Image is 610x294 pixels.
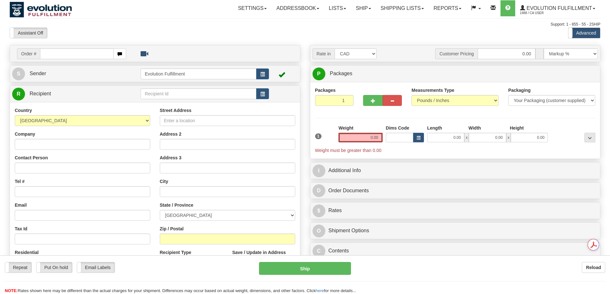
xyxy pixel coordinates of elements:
[12,68,25,80] span: S
[15,131,35,137] label: Company
[510,125,524,131] label: Height
[141,68,256,79] input: Sender Id
[315,133,322,139] span: 1
[313,48,335,59] span: Rate in
[386,125,409,131] label: Dims Code
[338,125,353,131] label: Weight
[10,2,72,18] img: logo1488.jpg
[141,88,256,99] input: Recipient Id
[506,133,511,142] span: x
[468,125,481,131] label: Width
[313,67,598,80] a: P Packages
[29,91,51,96] span: Recipient
[77,262,115,273] label: Email Labels
[160,115,295,126] input: Enter a location
[5,288,18,293] span: NOTE:
[313,184,325,197] span: D
[464,133,469,142] span: x
[586,265,601,270] b: Reload
[313,184,598,197] a: DOrder Documents
[324,0,351,16] a: Lists
[313,245,325,258] span: C
[376,0,429,16] a: Shipping lists
[160,107,191,114] label: Street Address
[313,164,598,177] a: IAdditional Info
[160,249,191,256] label: Recipient Type
[316,288,324,293] a: here
[515,0,600,16] a: Evolution Fulfillment 1488 / CA User
[17,48,40,59] span: Order #
[508,87,531,93] label: Packaging
[160,155,182,161] label: Address 3
[12,67,141,80] a: S Sender
[160,131,182,137] label: Address 2
[259,262,351,275] button: Ship
[5,262,31,273] label: Repeat
[313,68,325,80] span: P
[37,262,72,273] label: Put On hold
[429,0,466,16] a: Reports
[10,22,600,27] div: Support: 1 - 855 - 55 - 2SHIP
[15,202,27,208] label: Email
[29,71,46,76] span: Sender
[12,87,126,100] a: R Recipient
[351,0,376,16] a: Ship
[232,249,295,262] label: Save / Update in Address Book
[315,148,382,153] span: Weight must be greater than 0.00
[313,244,598,258] a: CContents
[15,155,48,161] label: Contact Person
[313,224,598,237] a: OShipment Options
[582,262,605,273] button: Reload
[12,88,25,100] span: R
[15,249,39,256] label: Residential
[315,87,336,93] label: Packages
[272,0,324,16] a: Addressbook
[160,202,193,208] label: State / Province
[330,71,352,76] span: Packages
[427,125,442,131] label: Length
[313,204,598,217] a: $Rates
[233,0,272,16] a: Settings
[313,225,325,237] span: O
[568,28,600,38] label: Advanced
[15,178,25,185] label: Tel #
[520,10,568,16] span: 1488 / CA User
[435,48,477,59] span: Customer Pricing
[313,204,325,217] span: $
[411,87,454,93] label: Measurements Type
[15,107,32,114] label: Country
[313,164,325,177] span: I
[525,5,592,11] span: Evolution Fulfillment
[10,28,47,38] label: Assistant Off
[15,226,27,232] label: Tax Id
[584,133,595,142] div: ...
[160,226,184,232] label: Zip / Postal
[160,178,168,185] label: City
